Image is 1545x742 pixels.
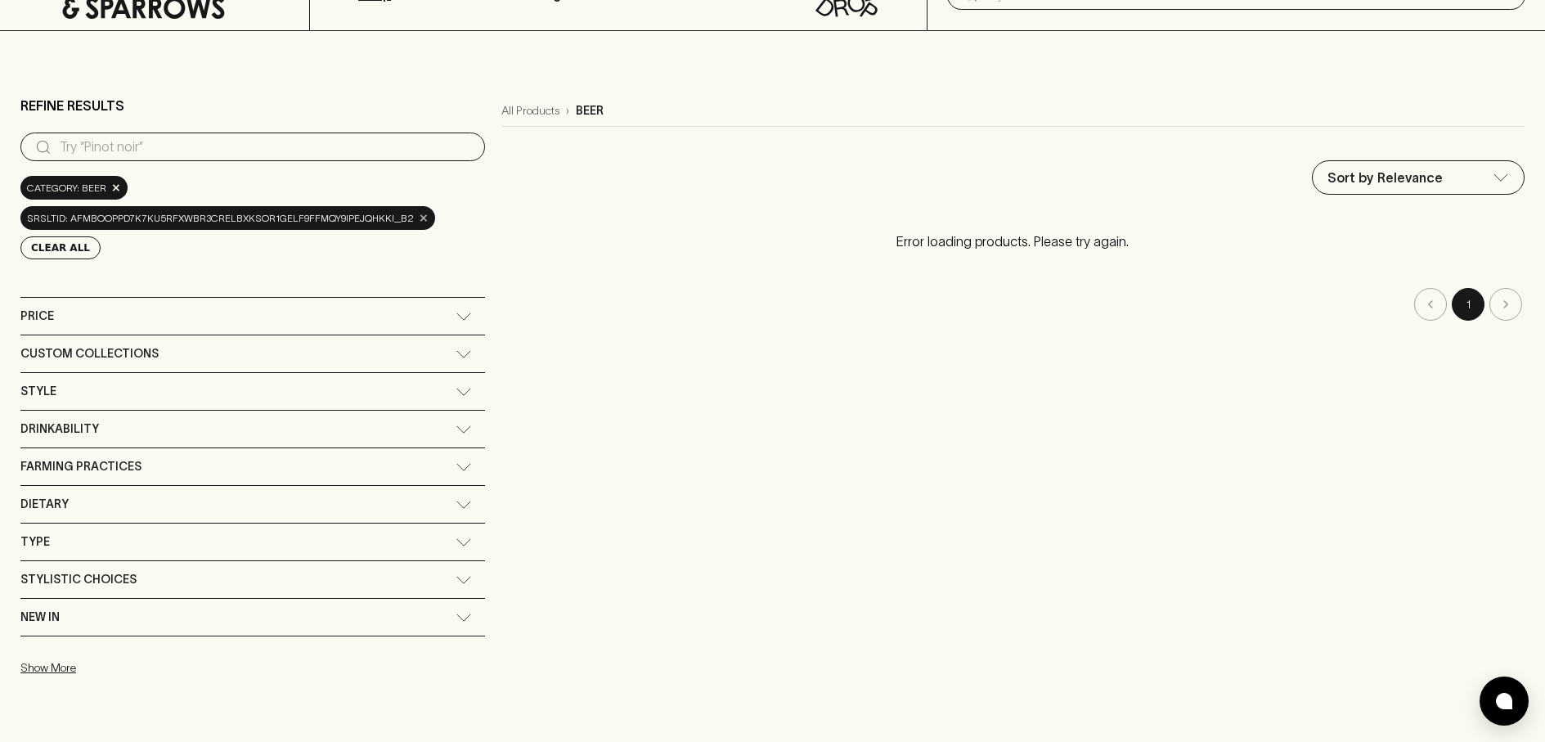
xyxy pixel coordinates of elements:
[20,344,159,364] span: Custom Collections
[501,288,1525,321] nav: pagination navigation
[20,456,141,477] span: Farming Practices
[20,569,137,590] span: Stylistic Choices
[501,215,1525,268] p: Error loading products. Please try again.
[20,448,485,485] div: Farming Practices
[1452,288,1484,321] button: page 1
[20,607,60,627] span: New In
[501,102,559,119] a: All Products
[20,524,485,560] div: Type
[20,486,485,523] div: Dietary
[20,599,485,636] div: New In
[20,532,50,552] span: Type
[20,381,56,402] span: Style
[20,494,69,515] span: Dietary
[20,419,99,439] span: Drinkability
[27,210,414,227] span: srsltid: AfmBOoppd7k7KU5rFxWBr3cRElbXKSOr1GelF9ffmqy9ipejQHKkI_B2
[566,102,569,119] p: ›
[576,102,604,119] p: beer
[20,561,485,598] div: Stylistic Choices
[1496,693,1512,709] img: bubble-icon
[20,306,54,326] span: Price
[20,298,485,335] div: Price
[419,209,429,227] span: ×
[27,180,106,196] span: Category: beer
[20,411,485,447] div: Drinkability
[111,179,121,196] span: ×
[60,134,472,160] input: Try “Pinot noir”
[20,335,485,372] div: Custom Collections
[20,651,235,685] button: Show More
[20,96,124,115] p: Refine Results
[1327,168,1443,187] p: Sort by Relevance
[1313,161,1524,194] div: Sort by Relevance
[20,236,101,259] button: Clear All
[20,373,485,410] div: Style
